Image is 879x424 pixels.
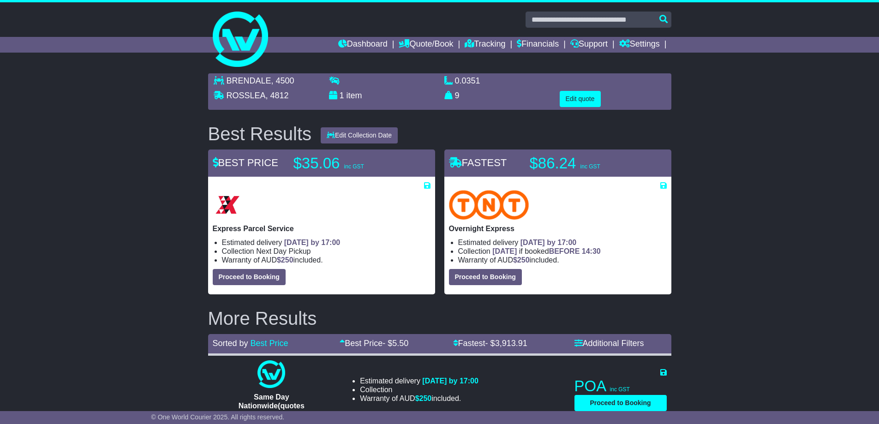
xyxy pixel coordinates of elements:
[399,37,453,53] a: Quote/Book
[222,256,431,264] li: Warranty of AUD included.
[284,239,341,246] span: [DATE] by 17:00
[277,256,293,264] span: $
[222,238,431,247] li: Estimated delivery
[419,394,432,402] span: 250
[574,395,667,411] button: Proceed to Booking
[530,154,645,173] p: $86.24
[449,224,667,233] p: Overnight Express
[360,376,478,385] li: Estimated delivery
[344,163,364,170] span: inc GST
[222,247,431,256] li: Collection
[453,339,527,348] a: Fastest- $3,913.91
[485,339,527,348] span: - $
[360,385,478,394] li: Collection
[340,339,408,348] a: Best Price- $5.50
[520,239,577,246] span: [DATE] by 17:00
[239,393,305,418] span: Same Day Nationwide(quotes take 0.5-1 hour)
[582,247,601,255] span: 14:30
[213,269,286,285] button: Proceed to Booking
[213,157,278,168] span: BEST PRICE
[340,91,344,100] span: 1
[574,339,644,348] a: Additional Filters
[321,127,398,143] button: Edit Collection Date
[580,163,600,170] span: inc GST
[293,154,409,173] p: $35.06
[517,256,530,264] span: 250
[422,377,478,385] span: [DATE] by 17:00
[549,247,580,255] span: BEFORE
[151,413,285,421] span: © One World Courier 2025. All rights reserved.
[517,37,559,53] a: Financials
[610,386,630,393] span: inc GST
[383,339,408,348] span: - $
[455,91,460,100] span: 9
[415,394,432,402] span: $
[619,37,660,53] a: Settings
[213,224,431,233] p: Express Parcel Service
[227,76,271,85] span: BRENDALE
[495,339,527,348] span: 3,913.91
[449,157,507,168] span: FASTEST
[338,37,388,53] a: Dashboard
[492,247,600,255] span: if booked
[251,339,288,348] a: Best Price
[574,377,667,395] p: POA
[570,37,608,53] a: Support
[271,76,294,85] span: , 4500
[347,91,362,100] span: item
[392,339,408,348] span: 5.50
[449,269,522,285] button: Proceed to Booking
[227,91,266,100] span: ROSSLEA
[465,37,505,53] a: Tracking
[458,247,667,256] li: Collection
[458,256,667,264] li: Warranty of AUD included.
[213,339,248,348] span: Sorted by
[455,76,480,85] span: 0.0351
[458,238,667,247] li: Estimated delivery
[360,394,478,403] li: Warranty of AUD included.
[492,247,517,255] span: [DATE]
[256,247,311,255] span: Next Day Pickup
[213,190,242,220] img: Border Express: Express Parcel Service
[257,360,285,388] img: One World Courier: Same Day Nationwide(quotes take 0.5-1 hour)
[208,308,671,328] h2: More Results
[449,190,529,220] img: TNT Domestic: Overnight Express
[281,256,293,264] span: 250
[560,91,601,107] button: Edit quote
[203,124,317,144] div: Best Results
[513,256,530,264] span: $
[266,91,289,100] span: , 4812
